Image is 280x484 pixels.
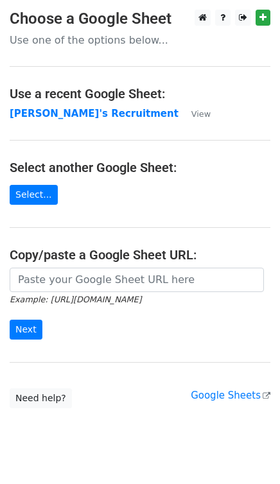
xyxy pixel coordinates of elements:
h3: Choose a Google Sheet [10,10,270,28]
h4: Use a recent Google Sheet: [10,86,270,101]
p: Use one of the options below... [10,33,270,47]
small: Example: [URL][DOMAIN_NAME] [10,295,141,304]
input: Next [10,320,42,340]
small: View [191,109,211,119]
h4: Select another Google Sheet: [10,160,270,175]
a: [PERSON_NAME]'s Recruitment [10,108,179,119]
a: Select... [10,185,58,205]
input: Paste your Google Sheet URL here [10,268,264,292]
a: Google Sheets [191,390,270,401]
a: View [179,108,211,119]
a: Need help? [10,388,72,408]
h4: Copy/paste a Google Sheet URL: [10,247,270,263]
